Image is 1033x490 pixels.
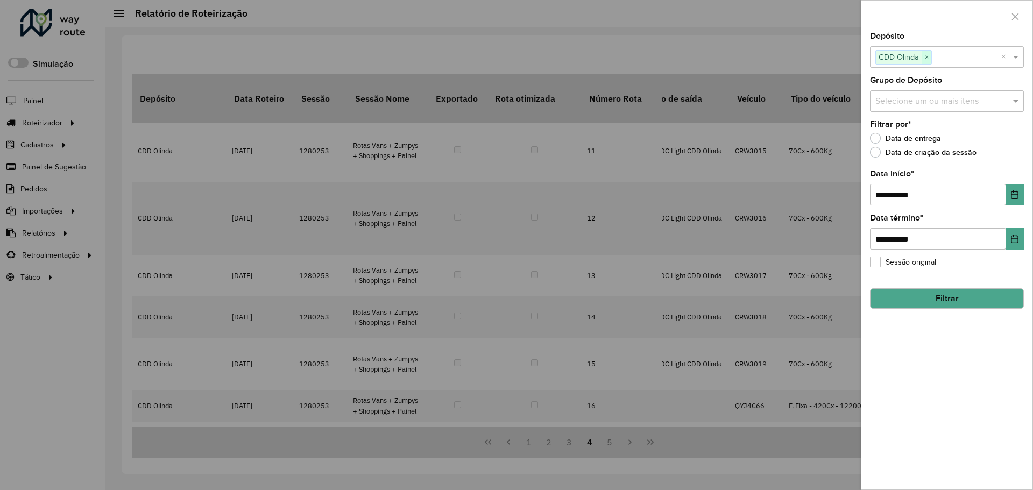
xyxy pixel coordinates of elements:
[870,257,936,268] label: Sessão original
[870,147,977,158] label: Data de criação da sessão
[870,133,941,144] label: Data de entrega
[870,30,904,42] label: Depósito
[870,118,911,131] label: Filtrar por
[870,211,923,224] label: Data término
[922,51,931,64] span: ×
[870,74,942,87] label: Grupo de Depósito
[870,167,914,180] label: Data início
[1006,184,1024,205] button: Choose Date
[1006,228,1024,250] button: Choose Date
[876,51,922,63] span: CDD Olinda
[1001,51,1010,63] span: Clear all
[870,288,1024,309] button: Filtrar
